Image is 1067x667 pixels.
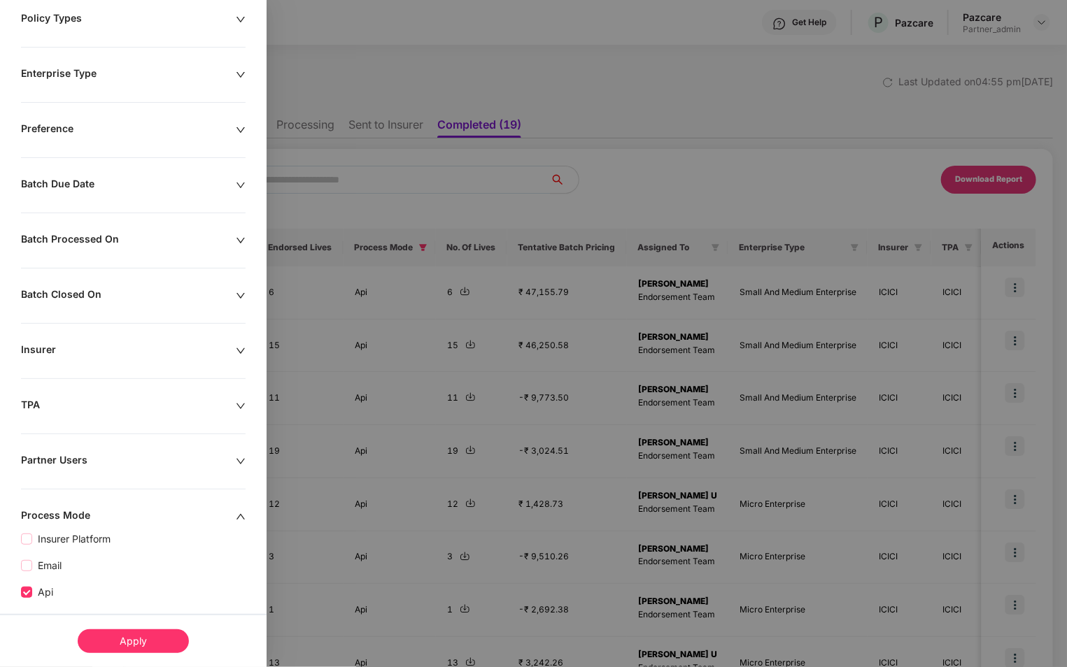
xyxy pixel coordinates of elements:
[236,291,246,301] span: down
[236,180,246,190] span: down
[32,558,67,573] span: Email
[236,125,246,135] span: down
[78,629,189,653] div: Apply
[21,454,236,469] div: Partner Users
[236,457,246,466] span: down
[21,67,236,83] div: Enterprise Type
[236,401,246,411] span: down
[236,512,246,522] span: up
[21,233,236,248] div: Batch Processed On
[236,346,246,356] span: down
[21,178,236,193] div: Batch Due Date
[21,509,236,524] div: Process Mode
[21,12,236,27] div: Policy Types
[236,70,246,80] span: down
[32,531,116,547] span: Insurer Platform
[21,288,236,303] div: Batch Closed On
[21,122,236,138] div: Preference
[32,584,59,600] span: Api
[236,15,246,24] span: down
[236,236,246,245] span: down
[21,343,236,359] div: Insurer
[21,399,236,414] div: TPA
